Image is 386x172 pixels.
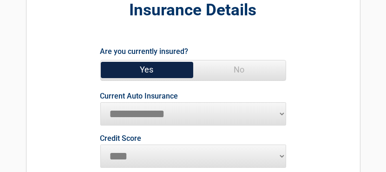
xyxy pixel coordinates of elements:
label: Current Auto Insurance [100,93,178,100]
span: No [193,60,286,79]
span: Yes [101,60,193,79]
label: Are you currently insured? [100,45,189,58]
label: Credit Score [100,135,142,142]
